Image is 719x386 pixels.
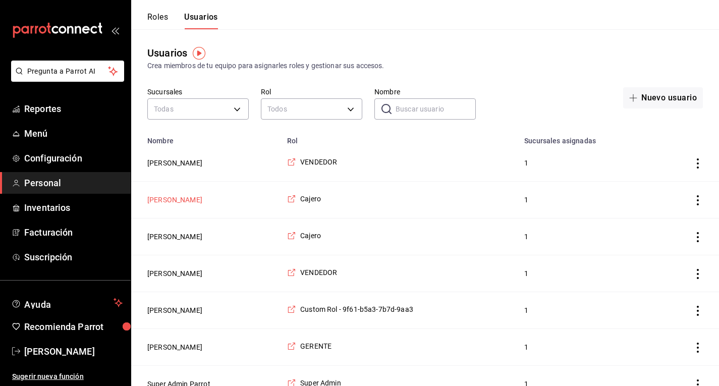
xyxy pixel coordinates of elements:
[7,73,124,84] a: Pregunta a Parrot AI
[147,195,202,205] button: [PERSON_NAME]
[147,342,202,352] button: [PERSON_NAME]
[287,194,321,204] a: Cajero
[524,268,644,279] span: 1
[287,341,331,351] a: GERENTE
[147,12,218,29] div: navigation tabs
[147,305,202,315] button: [PERSON_NAME]
[287,231,321,241] a: Cajero
[24,102,123,116] span: Reportes
[147,232,202,242] button: [PERSON_NAME]
[300,194,321,204] span: Cajero
[24,320,123,334] span: Recomienda Parrot
[287,304,413,314] a: Custom Rol - 9f61-b5a3-7b7d-9aa3
[396,99,476,119] input: Buscar usuario
[693,232,703,242] button: actions
[693,195,703,205] button: actions
[524,342,644,352] span: 1
[524,158,644,168] span: 1
[147,45,187,61] div: Usuarios
[24,151,123,165] span: Configuración
[300,341,331,351] span: GERENTE
[524,232,644,242] span: 1
[300,157,337,167] span: VENDEDOR
[147,268,202,279] button: [PERSON_NAME]
[147,61,703,71] div: Crea miembros de tu equipo para asignarles roles y gestionar sus accesos.
[131,131,281,145] th: Nombre
[524,195,644,205] span: 1
[261,98,362,120] div: Todos
[24,297,109,309] span: Ayuda
[147,88,249,95] label: Sucursales
[24,127,123,140] span: Menú
[300,267,337,278] span: VENDEDOR
[24,226,123,239] span: Facturación
[147,12,168,29] button: Roles
[693,306,703,316] button: actions
[281,131,518,145] th: Rol
[24,250,123,264] span: Suscripción
[24,176,123,190] span: Personal
[374,88,476,95] label: Nombre
[193,47,205,60] img: Tooltip marker
[147,158,202,168] button: [PERSON_NAME]
[623,87,703,108] button: Nuevo usuario
[518,131,656,145] th: Sucursales asignadas
[111,26,119,34] button: open_drawer_menu
[693,343,703,353] button: actions
[693,269,703,279] button: actions
[524,305,644,315] span: 1
[24,345,123,358] span: [PERSON_NAME]
[287,267,337,278] a: VENDEDOR
[287,157,337,167] a: VENDEDOR
[693,158,703,169] button: actions
[27,66,108,77] span: Pregunta a Parrot AI
[147,98,249,120] div: Todas
[24,201,123,214] span: Inventarios
[300,231,321,241] span: Cajero
[184,12,218,29] button: Usuarios
[11,61,124,82] button: Pregunta a Parrot AI
[300,304,413,314] span: Custom Rol - 9f61-b5a3-7b7d-9aa3
[12,371,123,382] span: Sugerir nueva función
[261,88,362,95] label: Rol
